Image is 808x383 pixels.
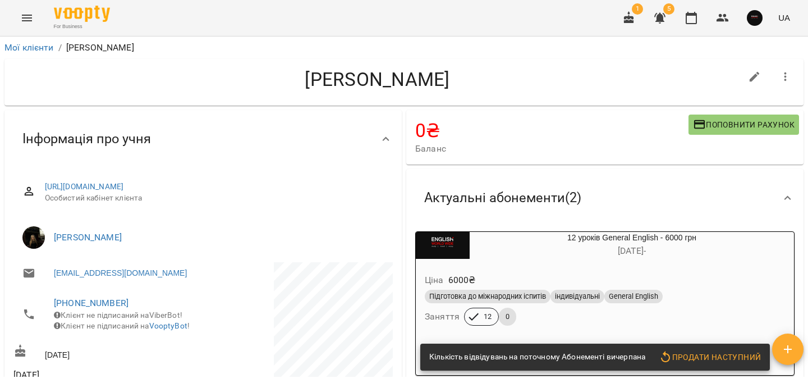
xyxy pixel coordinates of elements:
[54,267,187,279] a: [EMAIL_ADDRESS][DOMAIN_NAME]
[774,7,795,28] button: UA
[54,23,110,30] span: For Business
[13,68,741,91] h4: [PERSON_NAME]
[406,169,804,227] div: Актуальні абонементи(2)
[425,272,444,288] h6: Ціна
[416,232,794,339] button: 12 уроків General English - 6000 грн[DATE]- Ціна6000₴Підготовка до міжнародних іспитівіндивідуаль...
[429,347,645,367] div: Кількість відвідувань на поточному Абонементі вичерпана
[747,10,763,26] img: 5eed76f7bd5af536b626cea829a37ad3.jpg
[425,309,460,325] h6: Заняття
[13,4,40,31] button: Menu
[448,273,476,287] p: 6000 ₴
[618,245,646,256] span: [DATE] -
[54,6,110,22] img: Voopty Logo
[778,12,790,24] span: UA
[54,321,190,330] span: Клієнт не підписаний на !
[45,182,124,191] a: [URL][DOMAIN_NAME]
[499,312,516,322] span: 0
[424,189,581,207] span: Актуальні абонементи ( 2 )
[654,347,765,367] button: Продати наступний
[604,291,663,302] span: General English
[54,298,128,308] a: [PHONE_NUMBER]
[477,312,498,322] span: 12
[550,291,604,302] span: індивідуальні
[632,3,643,15] span: 1
[415,142,688,156] span: Баланс
[4,110,402,168] div: Інформація про учня
[693,118,795,131] span: Поповнити рахунок
[11,342,203,363] div: [DATE]
[425,291,550,302] span: Підготовка до міжнародних іспитів
[4,42,54,53] a: Мої клієнти
[663,3,674,15] span: 5
[66,41,134,54] p: [PERSON_NAME]
[22,130,151,148] span: Інформація про учня
[149,321,187,330] a: VooptyBot
[470,232,794,259] div: 12 уроків General English - 6000 грн
[659,350,761,364] span: Продати наступний
[416,232,470,259] div: 12 уроків General English - 6000 грн
[58,41,62,54] li: /
[54,232,122,243] a: [PERSON_NAME]
[415,119,688,142] h4: 0 ₴
[22,226,45,249] img: Глеб Христина Ігорівна
[688,115,799,135] button: Поповнити рахунок
[13,368,201,382] span: [DATE]
[54,311,182,320] span: Клієнт не підписаний на ViberBot!
[45,193,384,204] span: Особистий кабінет клієнта
[4,41,804,54] nav: breadcrumb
